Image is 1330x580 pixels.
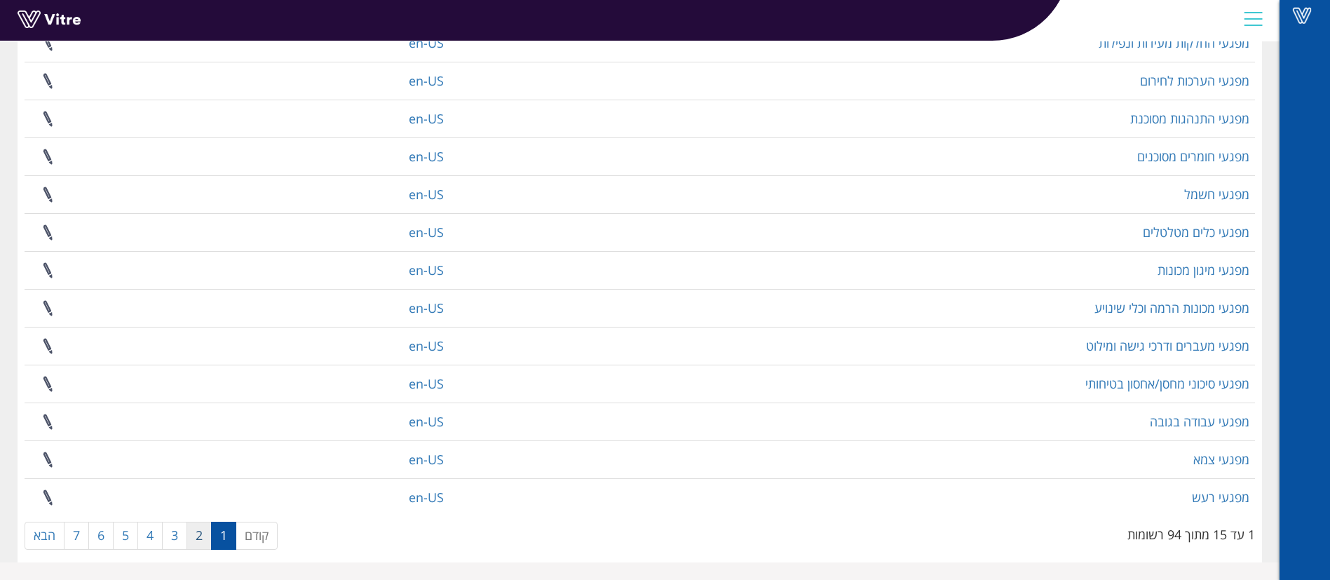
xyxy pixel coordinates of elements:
a: מפגעי רעש [1192,489,1249,506]
a: en-US [409,489,444,506]
a: מפגעי חשמל [1184,186,1249,203]
a: en-US [409,413,444,430]
a: en-US [409,337,444,354]
a: מפגעי החלקות מעידות ונפילות [1099,34,1249,51]
a: מפגעי מיגון מכונות [1158,262,1249,278]
a: מפגעי כלים מטלטלים [1143,224,1249,241]
a: מפגעי מכונות הרמה וכלי שינויע [1094,299,1249,316]
a: en-US [409,72,444,89]
a: en-US [409,451,444,468]
a: en-US [409,34,444,51]
a: מפגעי חומרים מסוכנים [1137,148,1249,165]
a: en-US [409,110,444,127]
a: מפגעי עבודה בגובה [1150,413,1249,430]
a: 3 [162,522,187,550]
a: 1 [211,522,236,550]
a: מפגעי צמא [1193,451,1249,468]
a: en-US [409,375,444,392]
a: הבא [25,522,65,550]
a: מפגעי התנהגות מסוכנת [1130,110,1249,127]
a: 2 [186,522,212,550]
a: en-US [409,186,444,203]
a: מפגעי הערכות לחירום [1140,72,1249,89]
a: קודם [236,522,278,550]
a: en-US [409,299,444,316]
div: 1 עד 15 מתוך 94 רשומות [1127,520,1255,544]
a: מפגעי מעברים ודרכי גישה ומילוט [1086,337,1249,354]
a: en-US [409,262,444,278]
a: 6 [88,522,114,550]
a: en-US [409,148,444,165]
a: מפגעי סיכוני מחסן/אחסון בטיחותי [1085,375,1249,392]
a: 4 [137,522,163,550]
a: en-US [409,224,444,241]
a: 5 [113,522,138,550]
a: 7 [64,522,89,550]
